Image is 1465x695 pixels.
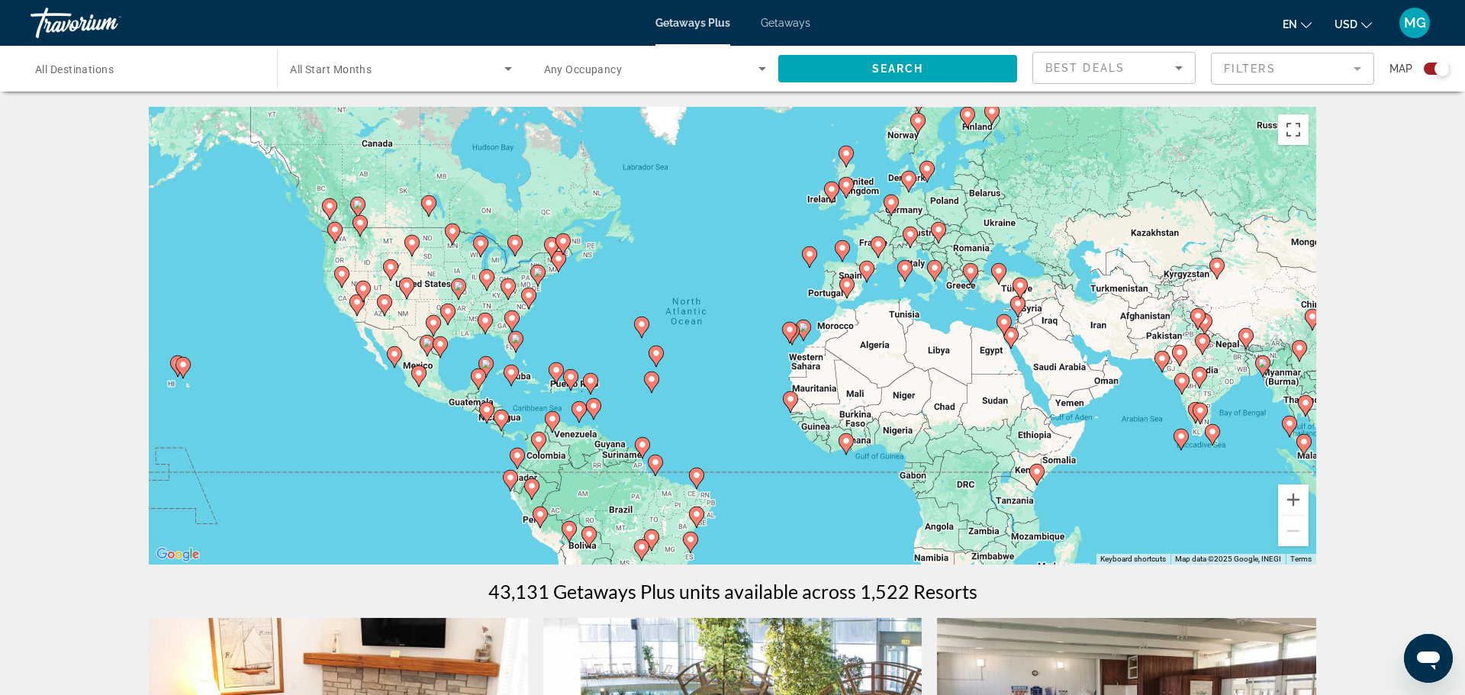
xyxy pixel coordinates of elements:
[1335,13,1372,35] button: Change currency
[1290,555,1312,563] a: Terms (opens in new tab)
[1045,59,1183,77] mat-select: Sort by
[1278,484,1309,515] button: Zoom in
[1175,555,1281,563] span: Map data ©2025 Google, INEGI
[1404,634,1453,683] iframe: Button to launch messaging window
[1045,62,1125,74] span: Best Deals
[35,63,114,76] span: All Destinations
[1395,7,1434,39] button: User Menu
[153,545,203,565] img: Google
[761,17,810,29] a: Getaways
[1211,52,1374,85] button: Filter
[1278,114,1309,145] button: Toggle fullscreen view
[1283,18,1297,31] span: en
[1278,516,1309,546] button: Zoom out
[1335,18,1357,31] span: USD
[655,17,730,29] a: Getaways Plus
[153,545,203,565] a: Open this area in Google Maps (opens a new window)
[488,580,977,603] h1: 43,131 Getaways Plus units available across 1,522 Resorts
[31,3,183,43] a: Travorium
[1389,58,1412,79] span: Map
[1100,554,1166,565] button: Keyboard shortcuts
[544,63,623,76] span: Any Occupancy
[290,63,372,76] span: All Start Months
[1283,13,1312,35] button: Change language
[1404,15,1426,31] span: MG
[778,55,1017,82] button: Search
[872,63,924,75] span: Search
